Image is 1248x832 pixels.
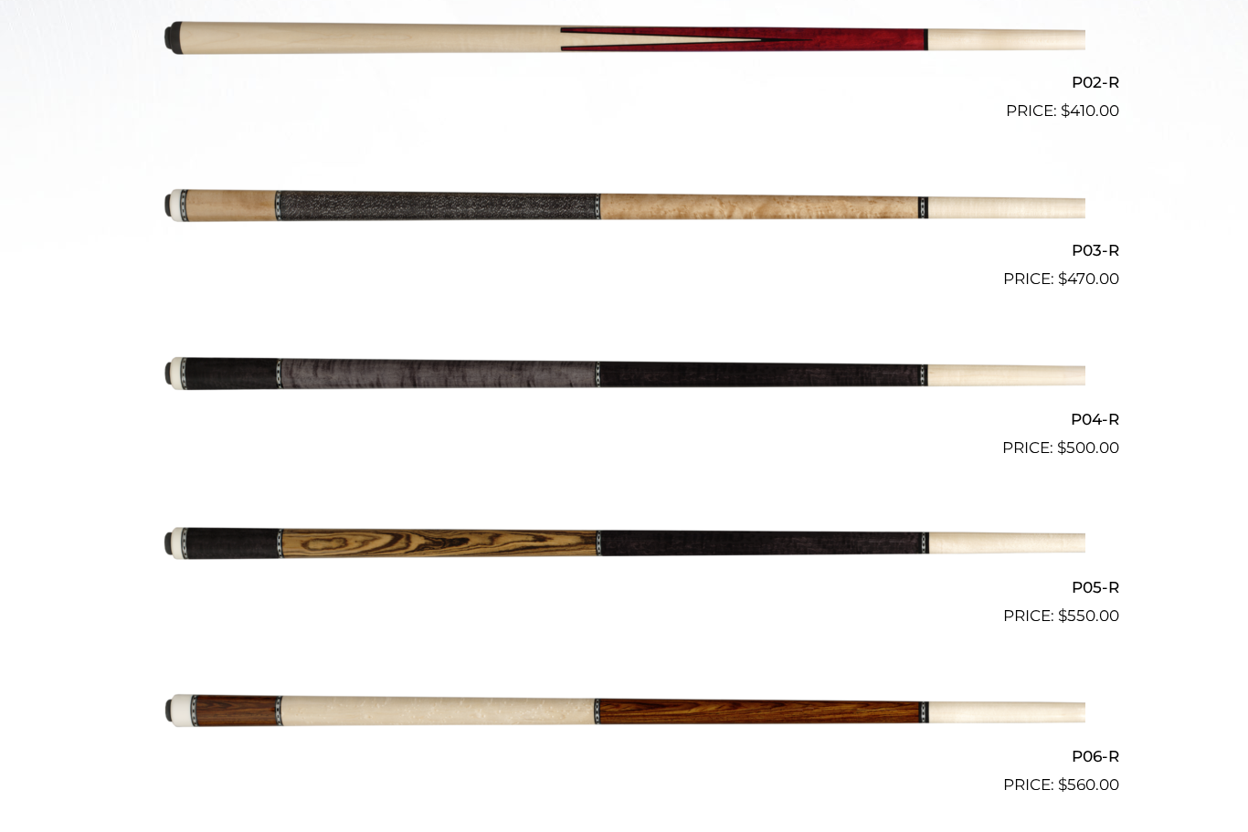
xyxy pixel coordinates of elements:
img: P06-R [163,636,1085,789]
span: $ [1058,775,1067,794]
span: $ [1057,438,1066,457]
bdi: 410.00 [1061,101,1119,120]
bdi: 550.00 [1058,606,1119,625]
span: $ [1058,606,1067,625]
h2: P04-R [129,402,1119,436]
a: P05-R $550.00 [129,468,1119,628]
span: $ [1061,101,1070,120]
h2: P03-R [129,234,1119,268]
img: P05-R [163,468,1085,621]
bdi: 470.00 [1058,269,1119,288]
h2: P06-R [129,739,1119,773]
bdi: 500.00 [1057,438,1119,457]
bdi: 560.00 [1058,775,1119,794]
h2: P05-R [129,571,1119,605]
img: P04-R [163,299,1085,452]
a: P06-R $560.00 [129,636,1119,796]
span: $ [1058,269,1067,288]
h2: P02-R [129,66,1119,100]
a: P04-R $500.00 [129,299,1119,459]
a: P03-R $470.00 [129,131,1119,291]
img: P03-R [163,131,1085,284]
